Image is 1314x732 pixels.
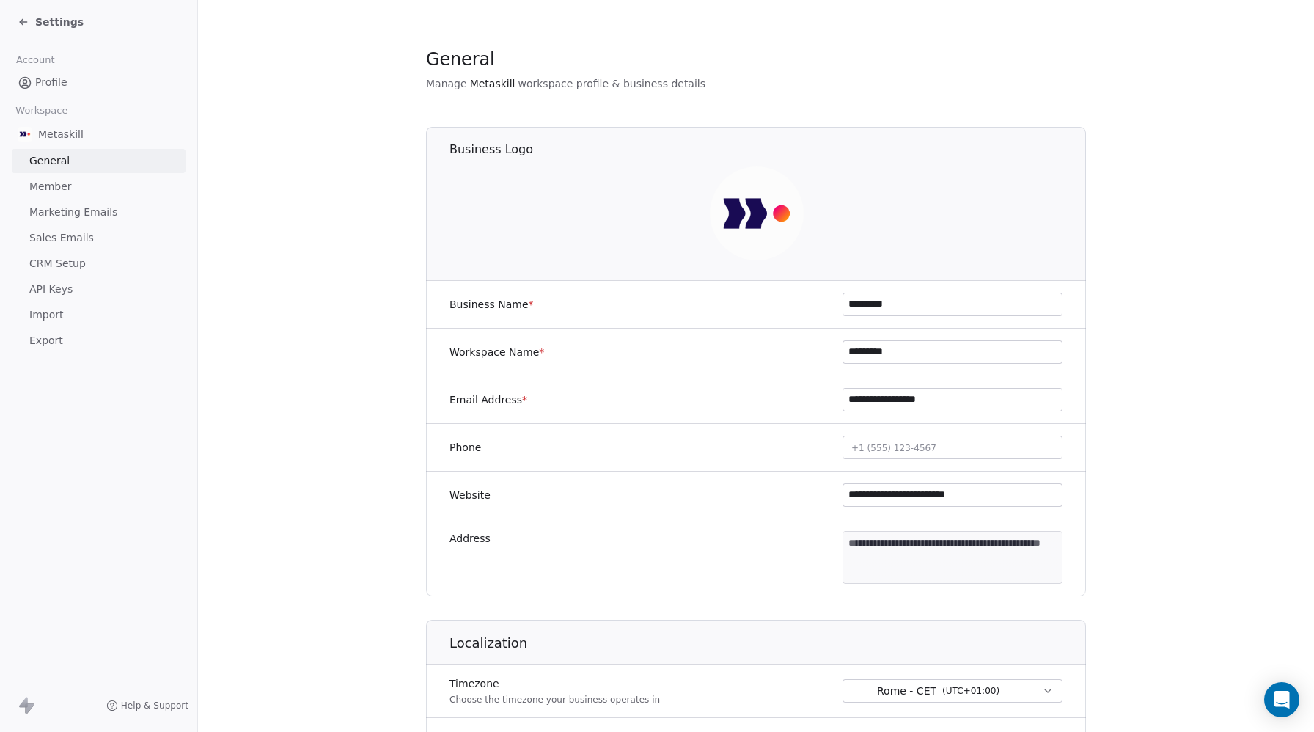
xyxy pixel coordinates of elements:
span: +1 (555) 123-4567 [851,443,936,453]
a: Member [12,175,186,199]
span: Member [29,179,72,194]
label: Phone [449,440,481,455]
a: Sales Emails [12,226,186,250]
span: Marketing Emails [29,205,117,220]
label: Timezone [449,676,660,691]
span: Import [29,307,63,323]
label: Address [449,531,491,546]
span: Rome - CET [877,684,936,698]
span: General [29,153,70,169]
button: Rome - CET(UTC+01:00) [843,679,1062,703]
div: Open Intercom Messenger [1264,682,1299,717]
span: CRM Setup [29,256,86,271]
span: API Keys [29,282,73,297]
a: Settings [18,15,84,29]
span: Profile [35,75,67,90]
p: Choose the timezone your business operates in [449,694,660,706]
label: Workspace Name [449,345,544,359]
span: ( UTC+01:00 ) [942,684,999,698]
a: General [12,149,186,173]
label: Website [449,488,491,502]
a: CRM Setup [12,252,186,276]
span: Account [10,49,61,71]
label: Business Name [449,297,534,312]
button: +1 (555) 123-4567 [843,436,1062,459]
span: workspace profile & business details [518,76,705,91]
img: AVATAR%20METASKILL%20-%20Colori%20Positivo.png [18,127,32,142]
label: Email Address [449,392,527,407]
span: Metaskill [38,127,84,142]
a: Profile [12,70,186,95]
span: Workspace [10,100,74,122]
h1: Localization [449,634,1087,652]
span: Export [29,333,63,348]
a: Export [12,329,186,353]
span: Manage [426,76,467,91]
a: Marketing Emails [12,200,186,224]
span: Help & Support [121,700,188,711]
a: Help & Support [106,700,188,711]
span: Metaskill [470,76,515,91]
span: Settings [35,15,84,29]
img: AVATAR%20METASKILL%20-%20Colori%20Positivo.png [710,166,804,260]
span: General [426,48,495,70]
a: API Keys [12,277,186,301]
a: Import [12,303,186,327]
h1: Business Logo [449,142,1087,158]
span: Sales Emails [29,230,94,246]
